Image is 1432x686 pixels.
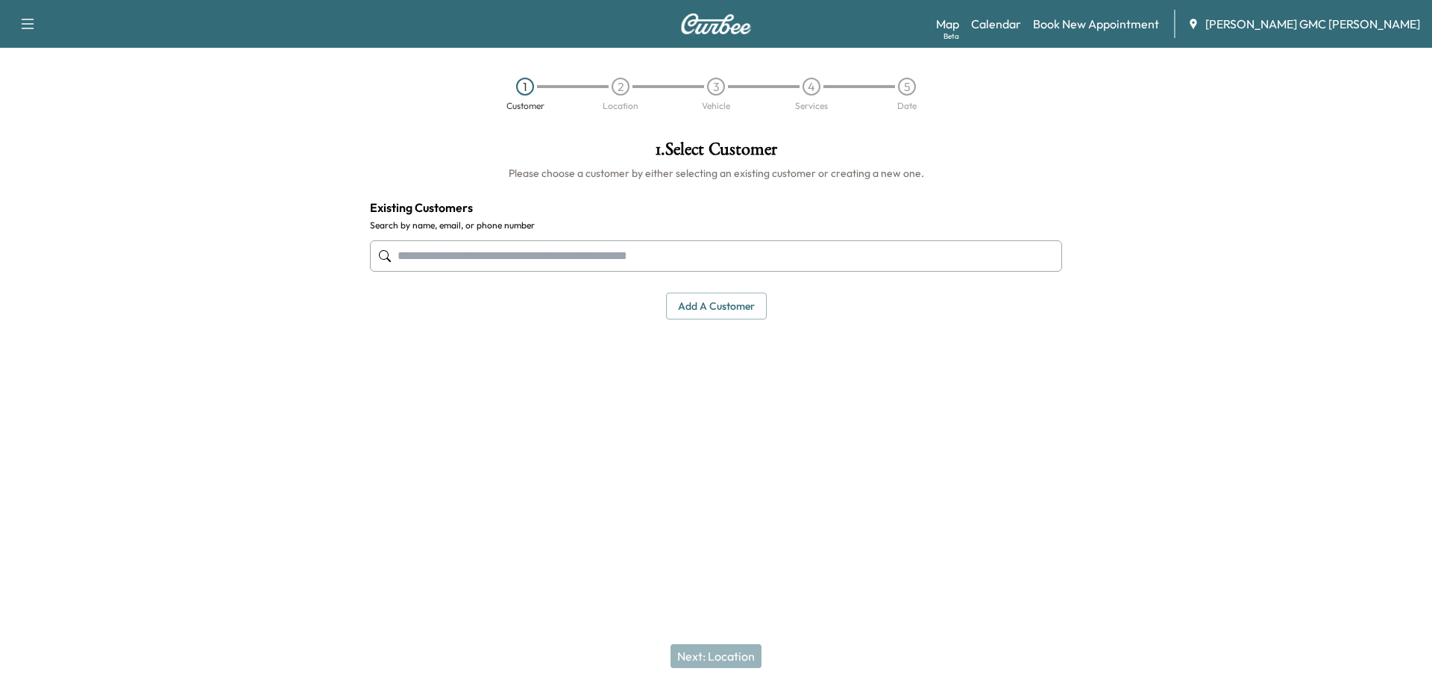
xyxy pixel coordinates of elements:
div: Date [897,102,917,110]
img: Curbee Logo [680,13,752,34]
button: Add a customer [666,293,767,320]
a: Calendar [971,15,1021,33]
div: 5 [898,78,916,96]
span: [PERSON_NAME] GMC [PERSON_NAME] [1205,15,1420,33]
a: Book New Appointment [1033,15,1159,33]
div: Services [795,102,828,110]
div: Location [603,102,638,110]
label: Search by name, email, or phone number [370,219,1062,231]
div: Vehicle [702,102,730,110]
div: Customer [506,102,544,110]
div: 4 [803,78,820,96]
div: 3 [707,78,725,96]
h1: 1 . Select Customer [370,140,1062,166]
h4: Existing Customers [370,199,1062,216]
div: 1 [516,78,534,96]
a: MapBeta [936,15,959,33]
h6: Please choose a customer by either selecting an existing customer or creating a new one. [370,166,1062,181]
div: 2 [612,78,629,96]
div: Beta [943,31,959,42]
